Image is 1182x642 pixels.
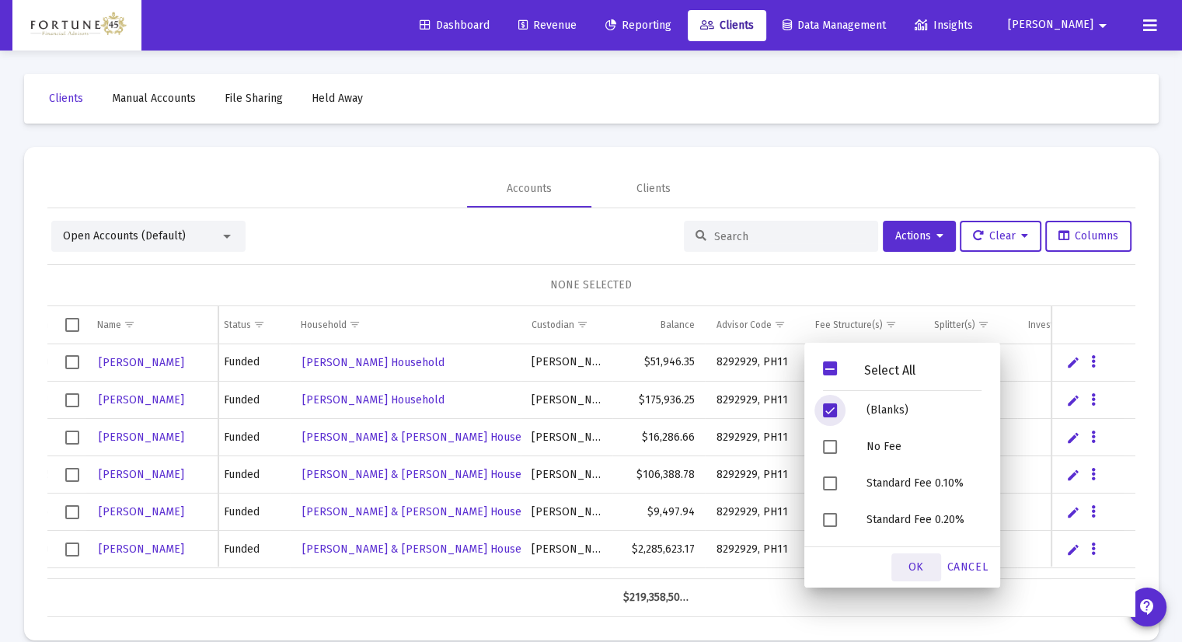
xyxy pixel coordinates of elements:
[301,319,347,331] div: Household
[99,468,184,481] span: [PERSON_NAME]
[86,306,219,344] td: Column Name
[854,538,994,574] div: Standard Fee 0.25%
[934,319,975,331] div: Splitter(s)
[124,319,135,330] span: Show filter options for column 'Name'
[112,92,196,105] span: Manual Accounts
[804,306,922,344] td: Column Fee Structure(s)
[212,83,295,114] a: File Sharing
[915,19,973,32] span: Insights
[302,468,544,481] span: [PERSON_NAME] & [PERSON_NAME] Household
[224,393,279,408] div: Funded
[705,382,804,419] td: 8292929, PH11
[521,568,612,605] td: [PERSON_NAME]
[299,83,375,114] a: Held Away
[97,351,186,374] a: [PERSON_NAME]
[612,494,705,531] td: $9,497.94
[349,319,361,330] span: Show filter options for column 'Household'
[290,306,521,344] td: Column Household
[577,319,588,330] span: Show filter options for column 'Custodian'
[947,560,988,574] span: Cancel
[97,501,186,523] a: [PERSON_NAME]
[815,319,883,331] div: Fee Structure(s)
[1058,229,1118,242] span: Columns
[224,430,279,445] div: Funded
[923,306,1018,344] td: Column Splitter(s)
[521,419,612,456] td: [PERSON_NAME]
[902,10,985,41] a: Insights
[783,19,886,32] span: Data Management
[90,568,213,605] td: Community Property
[99,393,184,406] span: [PERSON_NAME]
[312,92,363,105] span: Held Away
[302,505,544,518] span: [PERSON_NAME] & [PERSON_NAME] Household
[1066,543,1080,557] a: Edit
[225,92,283,105] span: File Sharing
[99,356,184,369] span: [PERSON_NAME]
[705,456,804,494] td: 8292929, PH11
[1008,19,1093,32] span: [PERSON_NAME]
[612,382,705,419] td: $175,936.25
[224,319,251,331] div: Status
[302,431,544,444] span: [PERSON_NAME] & [PERSON_NAME] Household
[612,568,705,605] td: $60,019.41
[804,343,1000,588] div: Filter options
[636,181,671,197] div: Clients
[521,494,612,531] td: [PERSON_NAME]
[7,568,89,605] td: 79464409
[773,319,785,330] span: Show filter options for column 'Advisor Code'
[37,83,96,114] a: Clients
[705,419,804,456] td: 8292929, PH11
[705,568,804,605] td: 8292929, PH11
[593,10,684,41] a: Reporting
[99,431,184,444] span: [PERSON_NAME]
[854,428,994,465] div: No Fee
[99,505,184,518] span: [PERSON_NAME]
[688,10,766,41] a: Clients
[837,364,943,377] div: Select All
[612,344,705,382] td: $51,946.35
[63,229,186,242] span: Open Accounts (Default)
[521,456,612,494] td: [PERSON_NAME]
[883,221,956,252] button: Actions
[224,504,279,520] div: Funded
[612,456,705,494] td: $106,388.78
[302,393,445,406] span: [PERSON_NAME] Household
[99,543,184,556] span: [PERSON_NAME]
[301,426,546,448] a: [PERSON_NAME] & [PERSON_NAME] Household
[49,92,83,105] span: Clients
[1066,355,1080,369] a: Edit
[99,83,208,114] a: Manual Accounts
[97,319,121,331] div: Name
[1017,306,1141,344] td: Column Investment Model
[978,319,989,330] span: Show filter options for column 'Splitter(s)'
[65,505,79,519] div: Select row
[253,319,265,330] span: Show filter options for column 'Status'
[973,229,1028,242] span: Clear
[854,392,994,428] div: (Blanks)
[714,230,866,243] input: Search
[612,531,705,568] td: $2,285,623.17
[97,389,186,411] a: [PERSON_NAME]
[532,319,574,331] div: Custodian
[65,393,79,407] div: Select row
[224,542,279,557] div: Funded
[302,543,544,556] span: [PERSON_NAME] & [PERSON_NAME] Household
[97,463,186,486] a: [PERSON_NAME]
[420,19,490,32] span: Dashboard
[213,306,290,344] td: Column Status
[770,10,898,41] a: Data Management
[24,10,130,41] img: Dashboard
[885,319,897,330] span: Show filter options for column 'Fee Structure(s)'
[705,306,804,344] td: Column Advisor Code
[97,538,186,560] a: [PERSON_NAME]
[895,229,943,242] span: Actions
[700,19,754,32] span: Clients
[605,19,671,32] span: Reporting
[507,181,552,197] div: Accounts
[705,344,804,382] td: 8292929, PH11
[97,426,186,448] a: [PERSON_NAME]
[660,319,694,331] div: Balance
[65,543,79,557] div: Select row
[65,431,79,445] div: Select row
[1066,431,1080,445] a: Edit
